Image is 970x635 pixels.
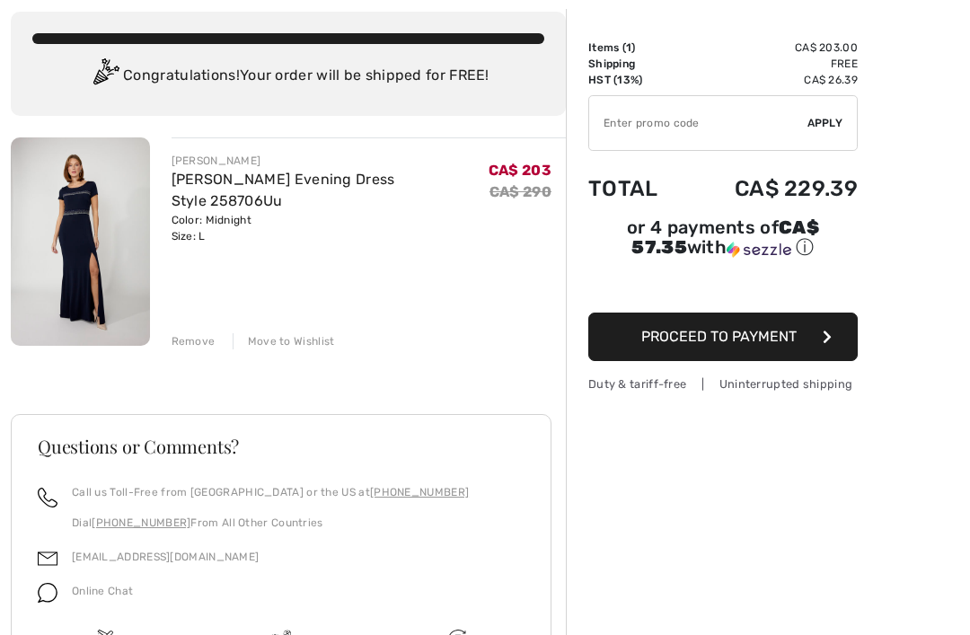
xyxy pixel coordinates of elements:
[172,212,489,244] div: Color: Midnight Size: L
[72,515,469,531] p: Dial From All Other Countries
[727,242,791,258] img: Sezzle
[641,328,797,345] span: Proceed to Payment
[11,137,150,346] img: Maxi Sheath Evening Dress Style 258706Uu
[38,549,57,569] img: email
[489,183,551,200] s: CA$ 290
[72,585,133,597] span: Online Chat
[172,171,395,209] a: [PERSON_NAME] Evening Dress Style 258706Uu
[87,58,123,94] img: Congratulation2.svg
[588,266,858,306] iframe: PayPal-paypal
[588,313,858,361] button: Proceed to Payment
[72,484,469,500] p: Call us Toll-Free from [GEOGRAPHIC_DATA] or the US at
[685,158,858,219] td: CA$ 229.39
[626,41,631,54] span: 1
[92,516,190,529] a: [PHONE_NUMBER]
[685,56,858,72] td: Free
[588,40,685,56] td: Items ( )
[588,375,858,392] div: Duty & tariff-free | Uninterrupted shipping
[588,72,685,88] td: HST (13%)
[32,58,544,94] div: Congratulations! Your order will be shipped for FREE!
[589,96,807,150] input: Promo code
[685,40,858,56] td: CA$ 203.00
[38,583,57,603] img: chat
[489,162,551,179] span: CA$ 203
[38,437,525,455] h3: Questions or Comments?
[807,115,843,131] span: Apply
[588,219,858,266] div: or 4 payments ofCA$ 57.35withSezzle Click to learn more about Sezzle
[172,333,216,349] div: Remove
[38,488,57,507] img: call
[72,551,259,563] a: [EMAIL_ADDRESS][DOMAIN_NAME]
[631,216,819,258] span: CA$ 57.35
[588,219,858,260] div: or 4 payments of with
[233,333,335,349] div: Move to Wishlist
[588,56,685,72] td: Shipping
[588,158,685,219] td: Total
[685,72,858,88] td: CA$ 26.39
[370,486,469,498] a: [PHONE_NUMBER]
[172,153,489,169] div: [PERSON_NAME]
